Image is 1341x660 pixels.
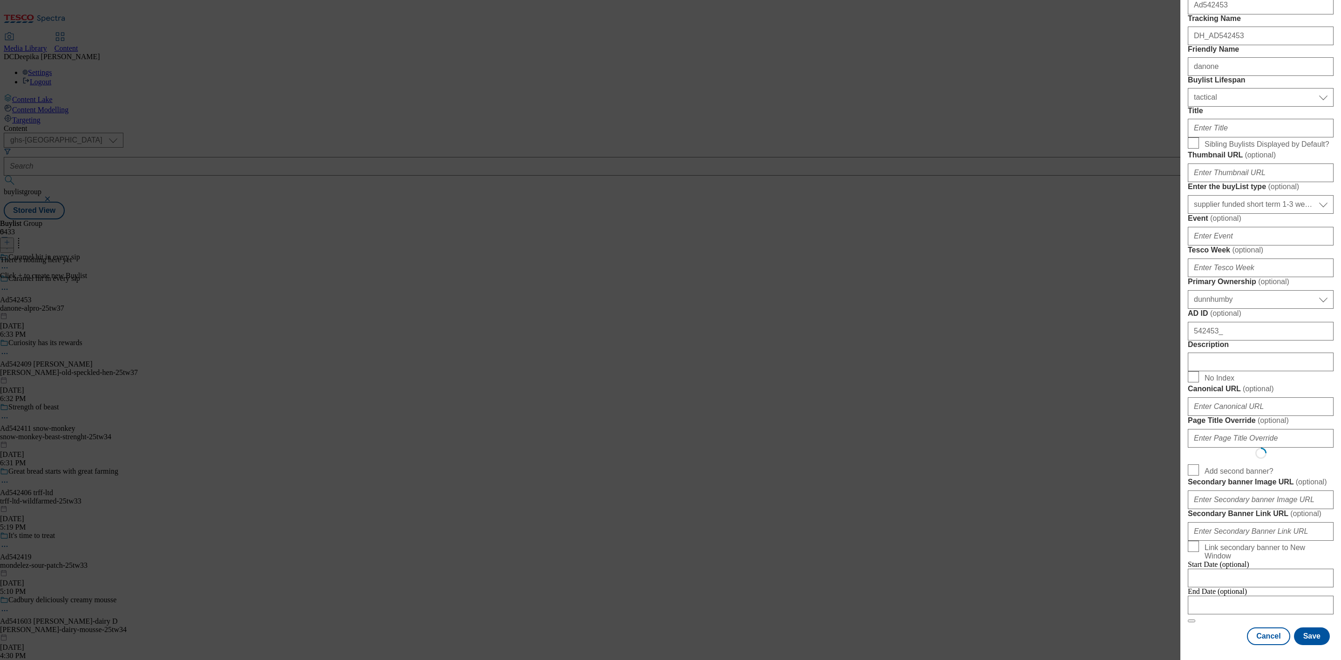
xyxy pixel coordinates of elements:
span: ( optional ) [1296,478,1327,486]
label: Canonical URL [1188,384,1334,394]
span: ( optional ) [1258,416,1289,424]
span: ( optional ) [1232,246,1263,254]
label: Friendly Name [1188,45,1334,54]
input: Enter Date [1188,569,1334,587]
input: Enter Page Title Override [1188,429,1334,448]
label: Buylist Lifespan [1188,76,1334,84]
button: Save [1294,627,1330,645]
label: AD ID [1188,309,1334,318]
span: ( optional ) [1210,309,1241,317]
span: Link secondary banner to New Window [1205,544,1330,560]
span: ( optional ) [1258,278,1289,286]
span: ( optional ) [1290,510,1321,517]
span: ( optional ) [1210,214,1241,222]
label: Primary Ownership [1188,277,1334,286]
input: Enter AD ID [1188,322,1334,340]
input: Enter Tesco Week [1188,259,1334,277]
input: Enter Thumbnail URL [1188,163,1334,182]
input: Enter Title [1188,119,1334,137]
span: No Index [1205,374,1234,382]
label: Description [1188,340,1334,349]
button: Cancel [1247,627,1290,645]
input: Enter Secondary banner Image URL [1188,490,1334,509]
span: End Date (optional) [1188,587,1247,595]
label: Secondary banner Image URL [1188,477,1334,487]
input: Enter Tracking Name [1188,27,1334,45]
span: ( optional ) [1243,385,1274,393]
input: Enter Date [1188,596,1334,614]
span: ( optional ) [1245,151,1276,159]
span: ( optional ) [1268,183,1299,191]
label: Enter the buyList type [1188,182,1334,191]
span: Sibling Buylists Displayed by Default? [1205,140,1329,149]
label: Secondary Banner Link URL [1188,509,1334,518]
input: Enter Canonical URL [1188,397,1334,416]
input: Enter Secondary Banner Link URL [1188,522,1334,541]
label: Page Title Override [1188,416,1334,425]
input: Enter Description [1188,353,1334,371]
label: Title [1188,107,1334,115]
label: Tracking Name [1188,14,1334,23]
label: Event [1188,214,1334,223]
label: Thumbnail URL [1188,150,1334,160]
input: Enter Friendly Name [1188,57,1334,76]
span: Start Date (optional) [1188,560,1249,568]
label: Tesco Week [1188,245,1334,255]
input: Enter Event [1188,227,1334,245]
span: Add second banner? [1205,467,1273,476]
